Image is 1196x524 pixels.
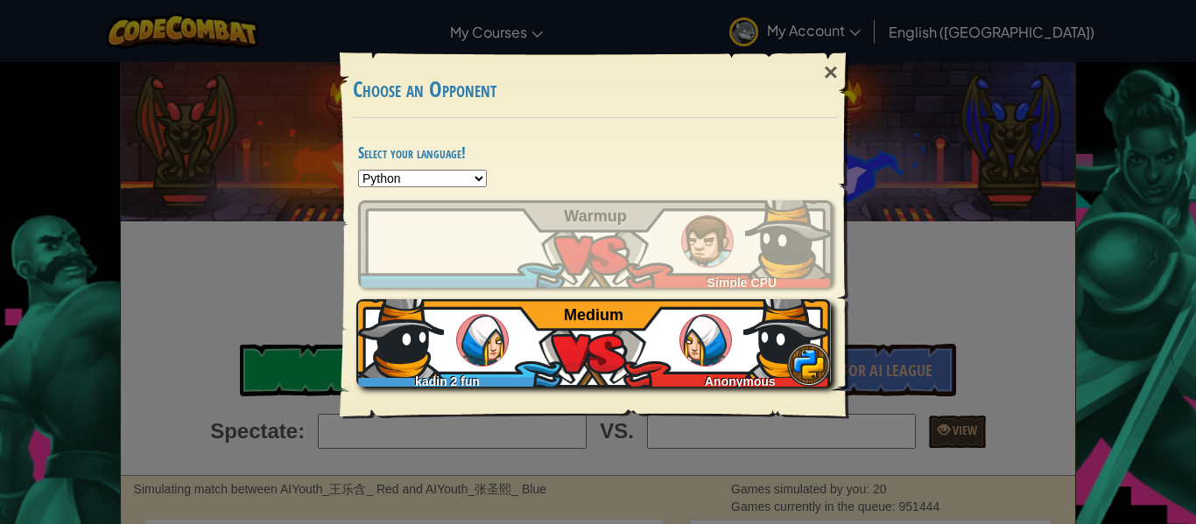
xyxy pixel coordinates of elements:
[743,290,831,378] img: ydwmskAAAAGSURBVAMA1zIdaJYLXsYAAAAASUVORK5CYII=
[811,47,851,98] div: ×
[564,306,623,324] span: Medium
[356,290,444,378] img: ydwmskAAAAGSURBVAMA1zIdaJYLXsYAAAAASUVORK5CYII=
[705,374,776,388] span: Anonymous
[456,314,509,367] img: humans_ladder_medium.png
[681,215,734,268] img: humans_ladder_tutorial.png
[415,374,480,388] span: kadin 2 fun
[353,78,838,101] h3: Choose an Opponent
[707,276,777,290] span: Simple CPU
[679,314,732,367] img: humans_ladder_medium.png
[358,200,833,288] a: Simple CPU
[358,144,833,161] h4: Select your language!
[564,207,626,225] span: Warmup
[358,299,833,387] a: kadin 2 funAnonymous
[745,192,833,279] img: ydwmskAAAAGSURBVAMA1zIdaJYLXsYAAAAASUVORK5CYII=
